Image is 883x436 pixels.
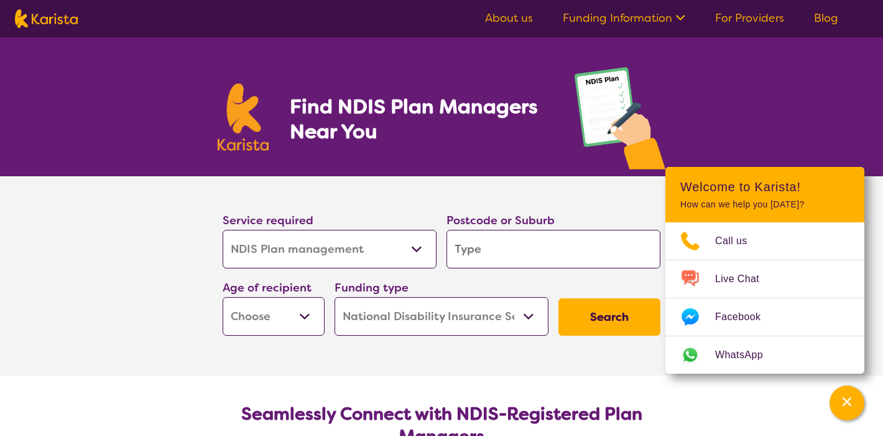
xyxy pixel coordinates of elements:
img: plan-management [575,67,665,176]
img: Karista logo [15,9,78,28]
a: For Providers [715,11,784,26]
a: About us [485,11,533,26]
label: Funding type [335,280,409,295]
h2: Welcome to Karista! [680,179,849,194]
label: Age of recipient [223,280,312,295]
span: Call us [715,232,762,250]
h1: Find NDIS Plan Managers Near You [290,94,550,144]
input: Type [446,230,660,268]
button: Search [558,298,660,336]
a: Web link opens in a new tab. [665,336,864,374]
span: Facebook [715,308,775,326]
label: Service required [223,213,313,228]
img: Karista logo [218,83,269,151]
button: Channel Menu [830,386,864,420]
ul: Choose channel [665,222,864,374]
div: Channel Menu [665,167,864,374]
p: How can we help you [DATE]? [680,199,849,210]
label: Postcode or Suburb [446,213,555,228]
a: Funding Information [563,11,685,26]
span: WhatsApp [715,346,778,364]
a: Blog [814,11,838,26]
span: Live Chat [715,270,774,288]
